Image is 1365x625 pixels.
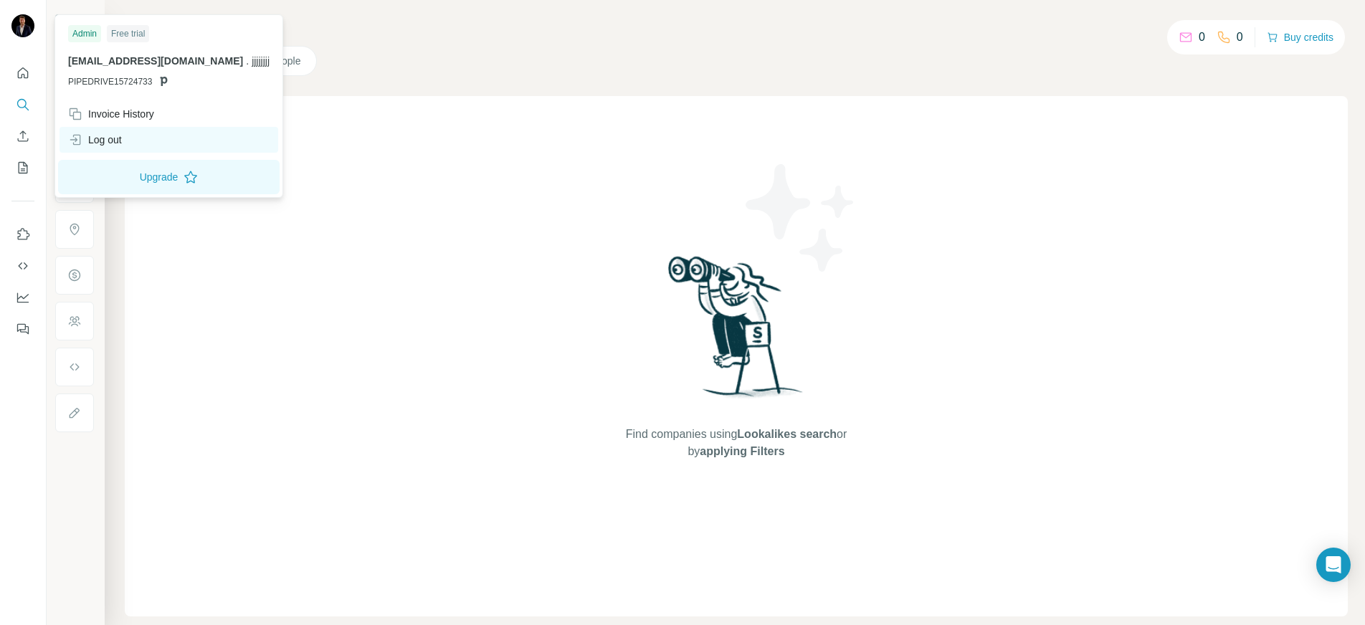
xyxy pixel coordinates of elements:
img: Avatar [11,14,34,37]
button: Quick start [11,60,34,86]
button: Upgrade [58,160,280,194]
div: Log out [68,133,122,147]
span: jjjjjjjj [252,55,270,67]
p: 0 [1199,29,1205,46]
p: 0 [1237,29,1243,46]
div: Admin [68,25,101,42]
button: Use Surfe API [11,253,34,279]
span: . [246,55,249,67]
button: Show [44,9,103,30]
button: My lists [11,155,34,181]
button: Use Surfe on LinkedIn [11,221,34,247]
span: Find companies using or by [622,426,851,460]
button: Feedback [11,316,34,342]
span: People [270,54,303,68]
div: Open Intercom Messenger [1316,548,1351,582]
span: [EMAIL_ADDRESS][DOMAIN_NAME] [68,55,243,67]
span: PIPEDRIVE15724733 [68,75,152,88]
div: Invoice History [68,107,154,121]
button: Buy credits [1267,27,1333,47]
button: Enrich CSV [11,123,34,149]
span: applying Filters [700,445,784,457]
img: Surfe Illustration - Stars [736,153,865,282]
span: Lookalikes search [737,428,837,440]
img: Surfe Illustration - Woman searching with binoculars [662,252,811,412]
div: Free trial [107,25,149,42]
button: Dashboard [11,285,34,310]
button: Search [11,92,34,118]
h4: Search [125,17,1348,37]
